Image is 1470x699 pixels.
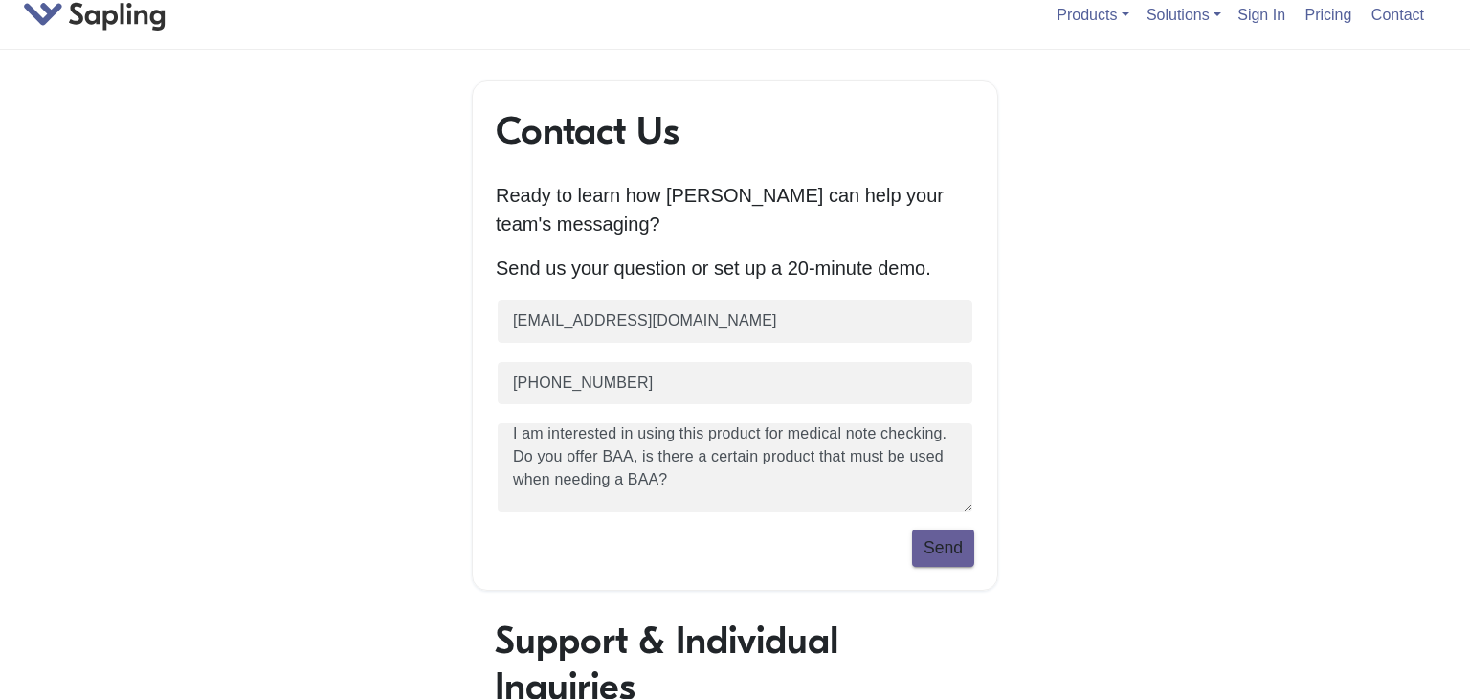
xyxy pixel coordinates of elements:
button: Send [912,530,974,566]
a: Products [1057,7,1128,23]
p: Ready to learn how [PERSON_NAME] can help your team's messaging? [496,181,974,238]
p: Send us your question or set up a 20-minute demo. [496,254,974,282]
h1: Contact Us [496,108,974,154]
a: Solutions [1147,7,1221,23]
input: Phone number (optional) [496,360,974,407]
textarea: I'd like to see a demo! [496,421,974,514]
input: Business email (required) [496,298,974,345]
